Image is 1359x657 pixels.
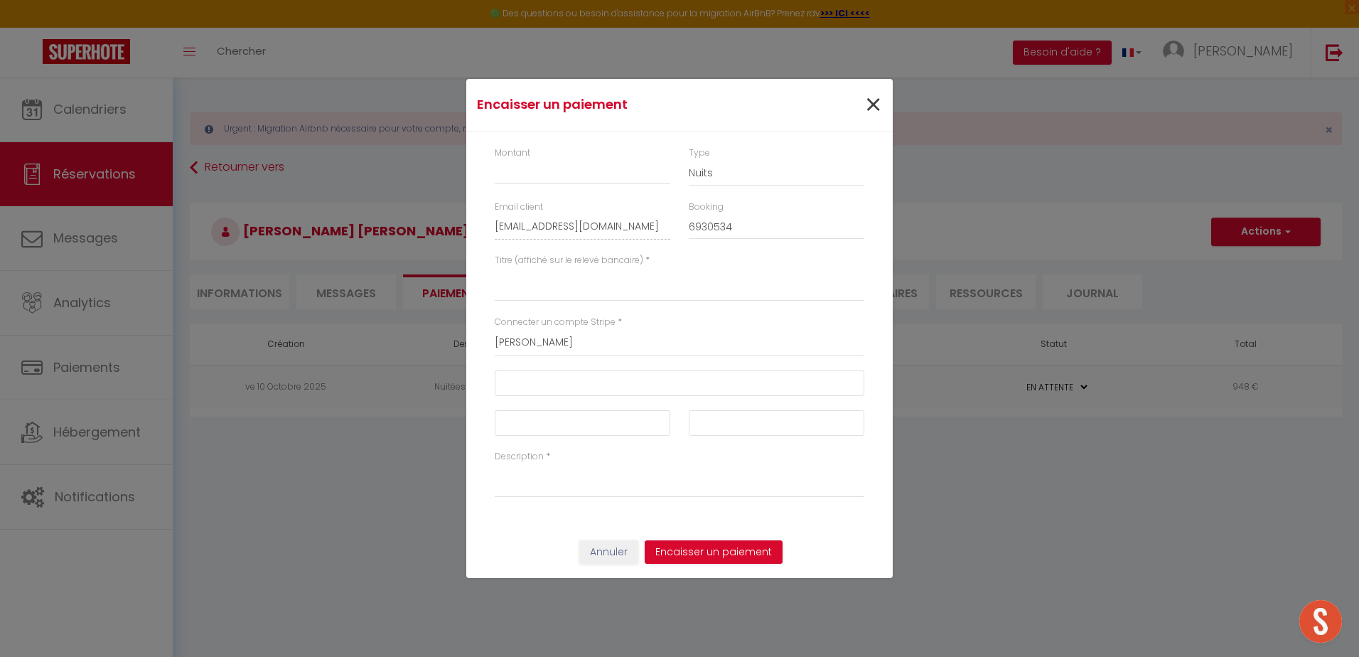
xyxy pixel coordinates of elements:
[699,416,854,434] iframe: Cadre sécurisé pour la saisie du code de sécurité CVC
[864,90,882,121] button: Close
[689,201,724,214] label: Booking
[505,416,660,434] iframe: Cadre sécurisé pour la saisie de la date d'expiration
[864,84,882,127] span: ×
[495,316,616,329] label: Connecter un compte Stripe
[645,540,783,565] button: Encaisser un paiement
[1299,600,1342,643] div: Ouvrir le chat
[495,201,543,214] label: Email client
[495,450,544,464] label: Description
[477,95,741,114] h4: Encaisser un paiement
[505,376,854,394] iframe: Cadre sécurisé pour la saisie du numéro de carte
[495,146,530,160] label: Montant
[689,146,710,160] label: Type
[495,254,643,267] label: Titre (affiché sur le relevé bancaire)
[579,540,638,565] button: Annuler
